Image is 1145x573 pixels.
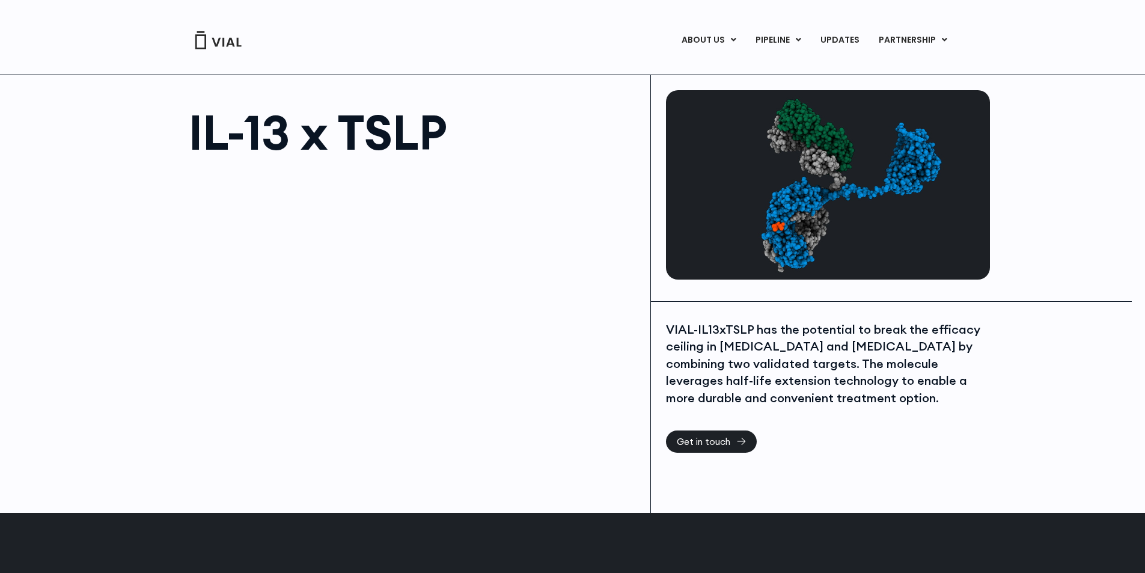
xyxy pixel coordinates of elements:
img: Vial Logo [194,31,242,49]
a: ABOUT USMenu Toggle [672,30,745,51]
div: VIAL-IL13xTSLP has the potential to break the efficacy ceiling in [MEDICAL_DATA] and [MEDICAL_DAT... [666,321,987,407]
a: PIPELINEMenu Toggle [746,30,810,51]
a: UPDATES [811,30,869,51]
span: Get in touch [677,437,730,446]
a: PARTNERSHIPMenu Toggle [869,30,957,51]
a: Get in touch [666,431,757,453]
h1: IL-13 x TSLP [189,108,639,156]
